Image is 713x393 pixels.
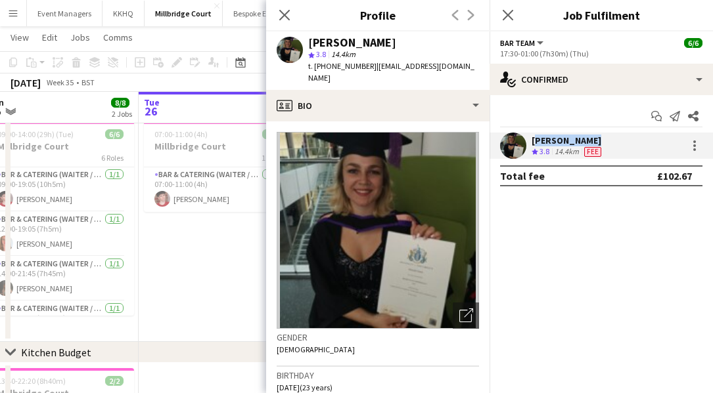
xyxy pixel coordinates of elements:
a: View [5,29,34,46]
span: [DEMOGRAPHIC_DATA] [277,344,355,354]
div: Kitchen Budget [21,346,91,359]
span: 3.8 [316,49,326,59]
div: 2 Jobs [112,109,132,119]
app-card-role: Bar & Catering (Waiter / waitress)1/107:00-11:00 (4h)[PERSON_NAME] [144,167,291,212]
h3: Birthday [277,369,479,381]
div: Bio [266,90,490,121]
span: [DATE] (23 years) [277,383,333,392]
h3: Millbridge Court [144,140,291,152]
span: 2/2 [105,376,124,386]
app-job-card: 07:00-11:00 (4h)1/1Millbridge Court1 RoleBar & Catering (Waiter / waitress)1/107:00-11:00 (4h)[PE... [144,121,291,212]
span: 6 Roles [101,153,124,163]
span: Edit [42,31,57,43]
span: Jobs [70,31,90,43]
a: Jobs [65,29,95,46]
div: £102.67 [657,169,692,182]
span: 6/6 [105,129,124,139]
div: Total fee [500,169,545,182]
button: Event Managers [27,1,103,26]
h3: Job Fulfilment [490,7,713,24]
span: 07:00-11:00 (4h) [154,129,208,139]
span: 14.4km [329,49,358,59]
span: 1/1 [262,129,281,139]
span: 1 Role [262,153,281,163]
div: 14.4km [552,146,582,157]
span: 26 [142,104,160,119]
a: Edit [37,29,62,46]
div: Crew has different fees then in role [582,146,604,157]
span: t. [PHONE_NUMBER] [308,61,377,71]
span: | [EMAIL_ADDRESS][DOMAIN_NAME] [308,61,474,83]
a: Comms [98,29,138,46]
button: Bespoke Events [223,1,296,26]
div: Confirmed [490,64,713,95]
img: Crew avatar or photo [277,132,479,329]
div: [DATE] [11,76,41,89]
div: 17:30-01:00 (7h30m) (Thu) [500,49,702,58]
span: Week 35 [43,77,76,87]
h3: Gender [277,331,479,343]
span: View [11,31,29,43]
div: [PERSON_NAME] [532,134,604,146]
span: Comms [103,31,133,43]
div: [PERSON_NAME] [308,37,396,49]
div: Open photos pop-in [453,302,479,329]
span: Fee [584,147,601,157]
span: Tue [144,96,160,108]
h3: Profile [266,7,490,24]
span: 3.8 [540,146,549,156]
button: Bar Team [500,38,545,48]
button: Millbridge Court [145,1,223,26]
button: KKHQ [103,1,145,26]
span: Bar Team [500,38,535,48]
span: 8/8 [111,98,129,108]
span: 6/6 [684,38,702,48]
div: BST [81,77,95,87]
